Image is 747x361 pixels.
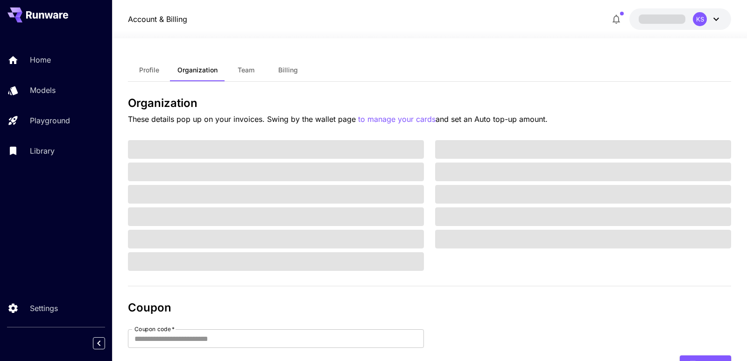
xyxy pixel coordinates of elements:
[693,12,707,26] div: KS
[30,115,70,126] p: Playground
[30,145,55,156] p: Library
[139,66,159,74] span: Profile
[629,8,731,30] button: KS
[30,85,56,96] p: Models
[238,66,254,74] span: Team
[128,14,187,25] nav: breadcrumb
[128,97,731,110] h3: Organization
[128,301,731,314] h3: Coupon
[128,114,358,124] span: These details pop up on your invoices. Swing by the wallet page
[278,66,298,74] span: Billing
[177,66,218,74] span: Organization
[358,113,436,125] button: to manage your cards
[436,114,548,124] span: and set an Auto top-up amount.
[30,303,58,314] p: Settings
[30,54,51,65] p: Home
[128,14,187,25] a: Account & Billing
[93,337,105,349] button: Collapse sidebar
[100,335,112,352] div: Collapse sidebar
[134,325,175,333] label: Coupon code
